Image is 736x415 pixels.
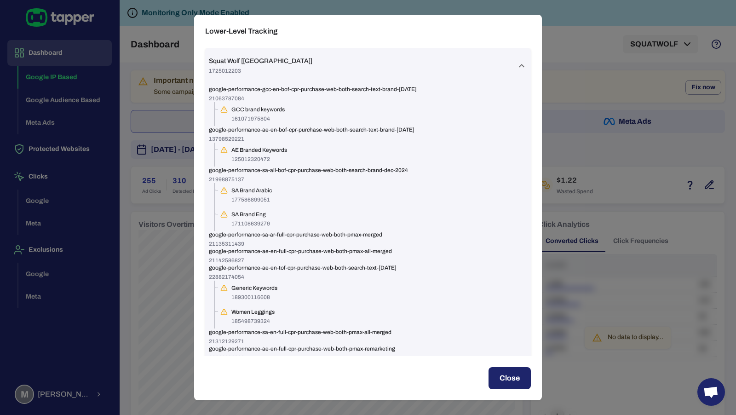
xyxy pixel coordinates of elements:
[231,220,270,227] span: 171108639279
[209,273,527,281] span: 22882174054
[231,115,285,122] span: 161071975804
[209,57,312,65] span: Squat Wolf [[GEOGRAPHIC_DATA]]
[209,264,527,271] span: google-performance-ae-en-tof-cpr-purchase-web-both-search-text-[DATE]
[231,317,275,325] span: 185498739324
[209,176,527,183] span: 21998875137
[220,211,228,218] svg: {lpurl}?tw_source=google&tw_adid={creative}&tw_campaign={campaignid}&tw_kwdid={targetid}
[231,187,272,194] span: SA Brand Arabic
[220,284,228,292] svg: {lpurl}?tw_source=google&tw_adid={creative}&tw_campaign={campaignid}&tw_kwdid={targetid}
[209,231,527,238] span: google-performance-sa-ar-full-cpr-purchase-web-both-pmax-merged
[205,84,531,398] div: Squat Wolf [[GEOGRAPHIC_DATA]]1725012203
[205,48,531,84] div: Squat Wolf [[GEOGRAPHIC_DATA]]1725012203
[231,284,277,292] span: Generic Keywords
[209,257,527,264] span: 21142586827
[209,338,527,345] span: 21312129271
[209,126,527,133] span: google-performance-ae-en-bof-cpr-purchase-web-both-search-text-brand-[DATE]
[231,146,287,154] span: AE Branded Keywords
[231,196,272,203] span: 177586899051
[209,354,527,362] span: 22222402009
[231,156,287,163] span: 125012320472
[209,135,527,143] span: 13798529221
[697,378,725,406] div: Open chat
[194,15,542,48] h2: Lower-Level Tracking
[231,308,275,316] span: Women Leggings
[209,240,527,248] span: 21135311439
[209,95,527,102] span: 21063787084
[231,294,277,301] span: 189300116608
[209,248,527,255] span: google-performance-ae-en-full-cpr-purchase-web-both-pmax-all-merged
[220,308,228,316] svg: {lpurl}?tw_source=google&tw_adid={creative}&tw_campaign={campaignid}&tw_kwdid={targetid}
[209,167,527,174] span: google-performance-sa-all-bof-cpr-purchase-web-both-search-brand-dec-2024
[209,86,527,93] span: google-performance-gcc-en-bof-cpr-purchase-web-both-search-text-brand-[DATE]
[220,106,228,113] svg: {lpurl}?tw_source=google&tw_adid={creative}&tw_campaign={campaignid}&tw_kwdid={targetid}
[209,329,527,336] span: google-performance-sa-en-full-cpr-purchase-web-both-pmax-all-merged
[231,106,285,113] span: GCC brand keywords
[220,187,228,194] svg: {lpurl}?tw_source=google&tw_adid={creative}&tw_campaign={campaignid}&tw_kwdid={targetid}
[231,211,270,218] span: SA Brand Eng
[209,345,527,352] span: google-performance-ae-en-full-cpr-purchase-web-both-pmax-remarketing
[209,67,312,75] span: 1725012203
[220,146,228,154] svg: {lpurl}?tw_source=google&tw_adid={creative}&tw_campaign={campaignid}&tw_kwdid={targetid}
[489,367,531,389] button: Close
